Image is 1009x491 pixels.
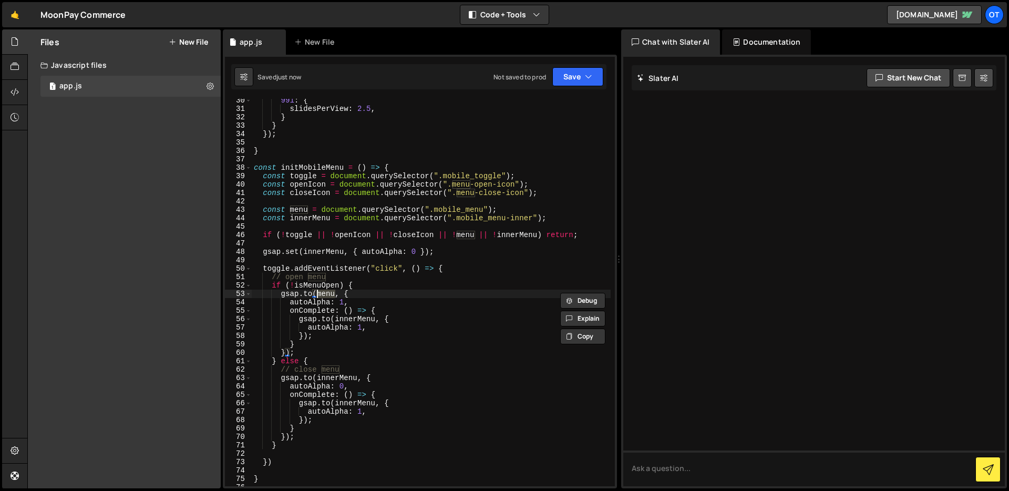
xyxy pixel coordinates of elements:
[225,340,252,349] div: 59
[225,273,252,281] div: 51
[560,293,605,309] button: Debug
[225,239,252,248] div: 47
[225,121,252,130] div: 33
[225,374,252,382] div: 63
[169,38,208,46] button: New File
[225,222,252,231] div: 45
[225,138,252,147] div: 35
[225,172,252,180] div: 39
[722,29,811,55] div: Documentation
[225,113,252,121] div: 32
[225,298,252,306] div: 54
[225,391,252,399] div: 65
[225,96,252,105] div: 30
[225,466,252,475] div: 74
[225,290,252,298] div: 53
[225,130,252,138] div: 34
[225,231,252,239] div: 46
[225,441,252,449] div: 71
[225,163,252,172] div: 38
[225,315,252,323] div: 56
[621,29,720,55] div: Chat with Slater AI
[225,399,252,407] div: 66
[225,433,252,441] div: 70
[225,206,252,214] div: 43
[225,323,252,332] div: 57
[560,311,605,326] button: Explain
[552,67,603,86] button: Save
[225,424,252,433] div: 69
[887,5,982,24] a: [DOMAIN_NAME]
[40,36,59,48] h2: Files
[225,349,252,357] div: 60
[40,8,126,21] div: MoonPay Commerce
[225,281,252,290] div: 52
[59,81,82,91] div: app.js
[225,332,252,340] div: 58
[225,449,252,458] div: 72
[225,197,252,206] div: 42
[225,365,252,374] div: 62
[225,248,252,256] div: 48
[460,5,549,24] button: Code + Tools
[49,83,56,91] span: 1
[225,180,252,189] div: 40
[225,105,252,113] div: 31
[276,73,301,81] div: just now
[493,73,546,81] div: Not saved to prod
[225,214,252,222] div: 44
[28,55,221,76] div: Javascript files
[225,306,252,315] div: 55
[40,76,221,97] div: 17336/48143.js
[225,382,252,391] div: 64
[258,73,301,81] div: Saved
[294,37,338,47] div: New File
[225,458,252,466] div: 73
[2,2,28,27] a: 🤙
[225,475,252,483] div: 75
[560,329,605,344] button: Copy
[225,147,252,155] div: 36
[225,357,252,365] div: 61
[225,155,252,163] div: 37
[225,407,252,416] div: 67
[985,5,1004,24] a: Ot
[637,73,679,83] h2: Slater AI
[225,256,252,264] div: 49
[225,189,252,197] div: 41
[225,264,252,273] div: 50
[225,416,252,424] div: 68
[240,37,262,47] div: app.js
[867,68,950,87] button: Start new chat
